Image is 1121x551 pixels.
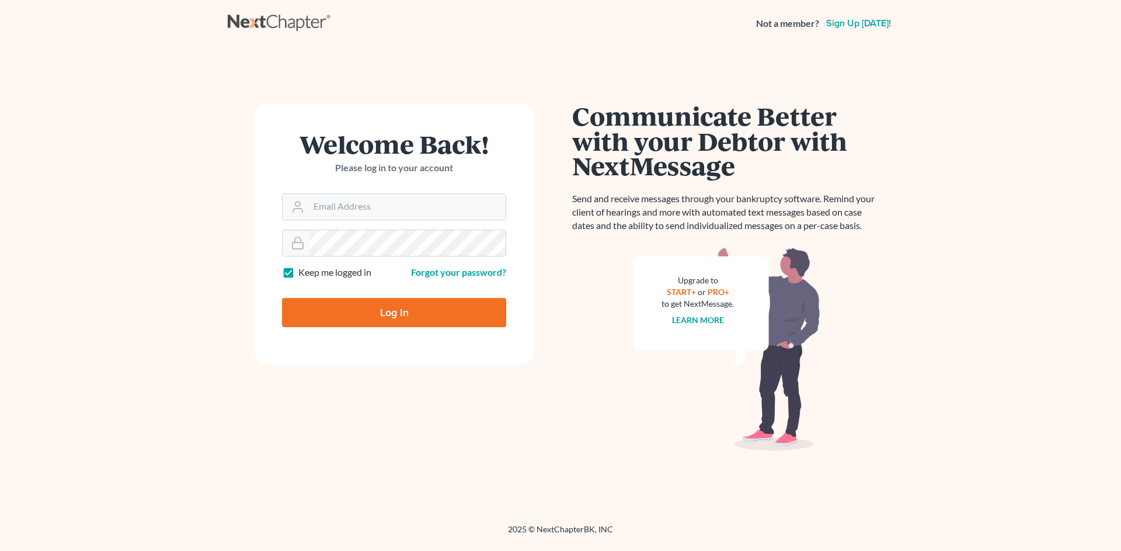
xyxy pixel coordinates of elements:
a: START+ [667,287,696,297]
div: to get NextMessage. [662,298,734,310]
div: 2025 © NextChapterBK, INC [228,524,893,545]
h1: Communicate Better with your Debtor with NextMessage [572,103,882,178]
a: PRO+ [708,287,729,297]
span: or [698,287,706,297]
input: Email Address [309,194,506,220]
a: Learn more [672,315,724,325]
a: Forgot your password? [411,266,506,278]
div: Upgrade to [662,275,734,286]
strong: Not a member? [756,17,819,30]
label: Keep me logged in [298,266,371,279]
a: Sign up [DATE]! [824,19,893,28]
h1: Welcome Back! [282,131,506,157]
input: Log In [282,298,506,327]
img: nextmessage_bg-59042aed3d76b12b5cd301f8e5b87938c9018125f34e5fa2b7a6b67550977c72.svg [633,247,820,451]
p: Send and receive messages through your bankruptcy software. Remind your client of hearings and mo... [572,192,882,233]
p: Please log in to your account [282,161,506,175]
